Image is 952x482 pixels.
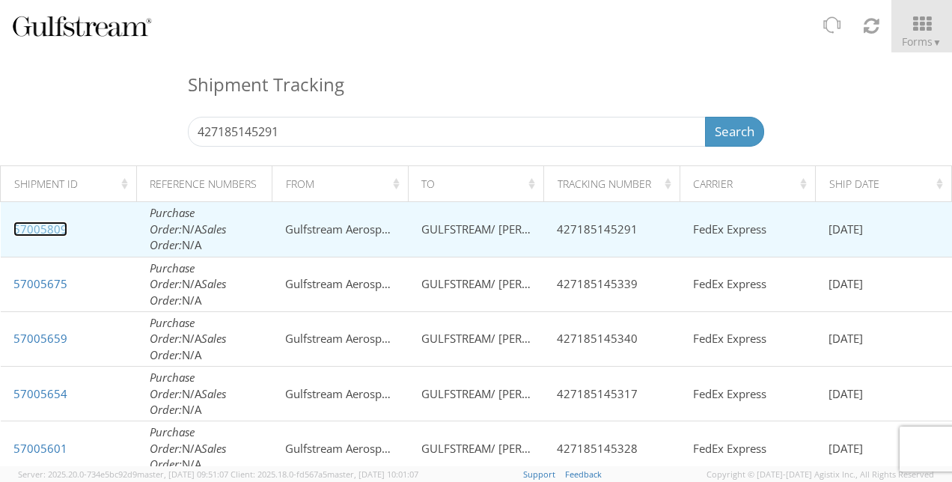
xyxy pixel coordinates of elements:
[150,370,195,400] i: Purchase Order:
[816,257,952,311] td: [DATE]
[327,469,418,480] span: master, [DATE] 10:01:07
[421,222,585,237] span: GULFSTREAM/ RL JONES
[285,441,430,456] span: Gulfstream Aerospace Corp.
[231,469,418,480] span: Client: 2025.18.0-fd567a5
[565,469,602,480] a: Feedback
[693,177,811,192] div: Carrier
[285,386,430,401] span: Gulfstream Aerospace Corp.
[150,260,195,291] i: Purchase Order:
[816,367,952,421] td: [DATE]
[136,421,272,476] td: N/A N/A
[523,469,555,480] a: Support
[150,222,226,252] i: Sales Order:
[13,386,67,401] a: 57005654
[13,441,67,456] a: 57005601
[421,177,539,192] div: To
[707,469,934,481] span: Copyright © [DATE]-[DATE] Agistix Inc., All Rights Reserved
[557,386,638,401] span: 427185145317
[693,276,766,291] span: FedEx Express
[693,222,766,237] span: FedEx Express
[286,177,403,192] div: From
[829,177,947,192] div: Ship Date
[136,202,272,257] td: N/A N/A
[816,202,952,257] td: [DATE]
[150,386,226,417] i: Sales Order:
[285,276,430,291] span: Gulfstream Aerospace Corp.
[693,331,766,346] span: FedEx Express
[13,276,67,291] a: 57005675
[693,441,766,456] span: FedEx Express
[816,311,952,366] td: [DATE]
[285,331,430,346] span: Gulfstream Aerospace Corp.
[933,36,942,49] span: ▼
[421,386,585,401] span: GULFSTREAM/ RL JONES
[150,331,226,361] i: Sales Order:
[150,205,195,236] i: Purchase Order:
[421,441,585,456] span: GULFSTREAM/ RL JONES
[557,331,638,346] span: 427185145340
[557,276,638,291] span: 427185145339
[421,331,585,346] span: GULFSTREAM/ RL JONES
[13,331,67,346] a: 57005659
[705,117,764,147] button: Search
[11,13,153,39] img: gulfstream-logo-030f482cb65ec2084a9d.png
[150,424,195,455] i: Purchase Order:
[150,441,226,472] i: Sales Order:
[816,421,952,476] td: [DATE]
[150,315,195,346] i: Purchase Order:
[18,469,228,480] span: Server: 2025.20.0-734e5bc92d9
[693,386,766,401] span: FedEx Express
[136,257,272,311] td: N/A N/A
[188,52,764,117] h3: Shipment Tracking
[150,177,267,192] div: Reference Numbers
[137,469,228,480] span: master, [DATE] 09:51:07
[136,311,272,366] td: N/A N/A
[902,34,942,49] span: Forms
[14,177,132,192] div: Shipment Id
[557,222,638,237] span: 427185145291
[136,367,272,421] td: N/A N/A
[421,276,585,291] span: GULFSTREAM/ RL JONES
[13,222,67,237] a: 57005809
[558,177,675,192] div: Tracking Number
[150,276,226,307] i: Sales Order:
[285,222,430,237] span: Gulfstream Aerospace Corp.
[557,441,638,456] span: 427185145328
[188,117,706,147] input: Enter the Reference Number, Pro Number, Bill of Lading, or Agistix Number (at least 4 chars)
